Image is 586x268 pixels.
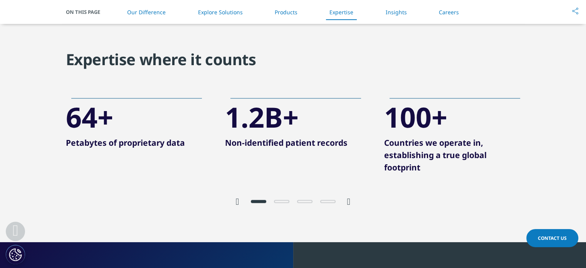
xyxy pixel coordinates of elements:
p: Countries we operate in, establishing a true global footprint [384,137,520,179]
a: Insights [385,8,406,16]
div: 1.2B+ [225,101,299,133]
div: 64+ [66,101,113,133]
div: 100+ [384,101,447,133]
a: Careers [439,8,459,16]
div: 3 / 6 [384,96,520,180]
a: Explore Solutions [198,8,242,16]
span: Go to slide 2 [274,200,289,203]
div: Next slide [347,195,351,207]
span: Go to slide 4 [320,200,336,203]
p: Non-identified patient records [225,137,361,155]
span: Go to slide 1 [251,200,266,203]
span: On This Page [66,8,108,16]
p: Petabytes of proprietary data [66,137,202,155]
span: Contact Us [538,235,567,241]
span: Go to slide 3 [297,200,312,203]
div: Previous slide [236,195,239,207]
a: Contact Us [526,229,578,247]
h3: Expertise where it counts [66,50,256,73]
a: Products [275,8,297,16]
div: 1 / 6 [66,96,202,155]
button: Cookies Settings [6,245,25,264]
a: Expertise [329,8,353,16]
div: 2 / 6 [225,96,361,155]
a: Our Difference [127,8,166,16]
